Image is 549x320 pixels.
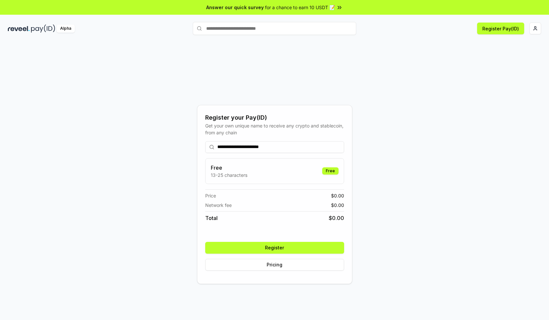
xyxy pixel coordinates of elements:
div: Alpha [57,25,75,33]
span: Price [205,192,216,199]
span: Answer our quick survey [206,4,264,11]
h3: Free [211,164,247,172]
div: Register your Pay(ID) [205,113,344,122]
img: reveel_dark [8,25,30,33]
span: for a chance to earn 10 USDT 📝 [265,4,335,11]
span: $ 0.00 [331,192,344,199]
img: pay_id [31,25,55,33]
span: Network fee [205,202,232,209]
div: Get your own unique name to receive any crypto and stablecoin, from any chain [205,122,344,136]
button: Register [205,242,344,254]
button: Pricing [205,259,344,271]
div: Free [322,167,339,175]
span: $ 0.00 [329,214,344,222]
button: Register Pay(ID) [477,23,524,34]
p: 13-25 characters [211,172,247,178]
span: Total [205,214,218,222]
span: $ 0.00 [331,202,344,209]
